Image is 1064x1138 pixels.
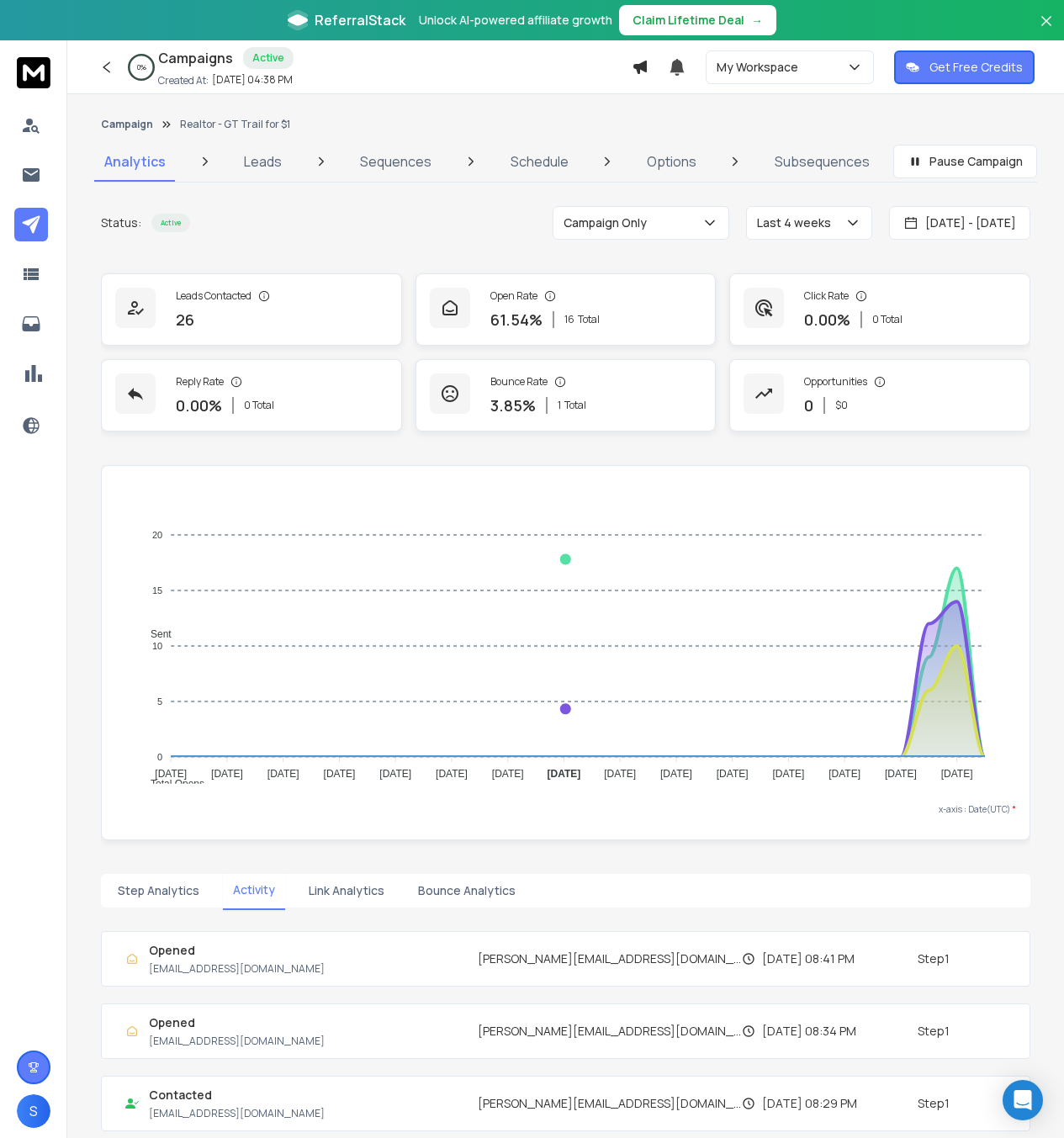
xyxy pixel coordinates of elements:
[149,1087,325,1104] h1: Contacted
[762,1023,856,1040] p: [DATE] 08:34 PM
[872,313,903,326] p: 0 Total
[773,768,805,780] tspan: [DATE]
[176,375,224,389] p: Reply Rate
[751,12,763,29] span: →
[419,12,612,29] p: Unlock AI-powered affiliate growth
[243,47,294,69] div: Active
[511,151,569,172] p: Schedule
[647,151,696,172] p: Options
[101,273,402,346] a: Leads Contacted26
[619,5,776,35] button: Claim Lifetime Deal→
[212,73,293,87] p: [DATE] 04:38 PM
[180,118,290,131] p: Realtor - GT Trail for $1
[478,950,742,967] p: [PERSON_NAME][EMAIL_ADDRESS][DOMAIN_NAME]
[490,289,537,303] p: Open Rate
[323,768,355,780] tspan: [DATE]
[835,399,848,412] p: $ 0
[176,289,251,303] p: Leads Contacted
[138,628,172,640] span: Sent
[578,313,600,326] span: Total
[893,145,1037,178] button: Pause Campaign
[94,141,176,182] a: Analytics
[244,399,274,412] p: 0 Total
[564,214,654,231] p: Campaign Only
[152,530,162,540] tspan: 20
[155,768,187,780] tspan: [DATE]
[804,308,850,331] p: 0.00 %
[149,962,325,976] p: [EMAIL_ADDRESS][DOMAIN_NAME]
[149,1107,325,1120] p: [EMAIL_ADDRESS][DOMAIN_NAME]
[500,141,579,182] a: Schedule
[101,214,141,231] p: Status:
[108,872,209,909] button: Step Analytics
[492,768,524,780] tspan: [DATE]
[149,942,325,959] h1: Opened
[918,950,950,967] p: Step 1
[729,359,1030,431] a: Opportunities0$0
[152,641,162,651] tspan: 10
[115,803,1016,816] p: x-axis : Date(UTC)
[717,768,749,780] tspan: [DATE]
[490,308,543,331] p: 61.54 %
[604,768,636,780] tspan: [DATE]
[889,206,1030,240] button: [DATE] - [DATE]
[804,394,813,417] p: 0
[490,375,548,389] p: Bounce Rate
[558,399,561,412] span: 1
[149,1014,325,1031] h1: Opened
[918,1095,950,1112] p: Step 1
[941,768,973,780] tspan: [DATE]
[17,1094,50,1128] button: S
[717,59,805,76] p: My Workspace
[762,1095,857,1112] p: [DATE] 08:29 PM
[490,394,536,417] p: 3.85 %
[176,308,194,331] p: 26
[765,141,880,182] a: Subsequences
[1035,10,1057,50] button: Close banner
[157,752,162,762] tspan: 0
[211,768,243,780] tspan: [DATE]
[416,273,717,346] a: Open Rate61.54%16Total
[408,872,526,909] button: Bounce Analytics
[101,118,153,131] button: Campaign
[478,1023,742,1040] p: [PERSON_NAME][EMAIL_ADDRESS][DOMAIN_NAME]
[157,696,162,707] tspan: 5
[757,214,838,231] p: Last 4 weeks
[894,50,1035,84] button: Get Free Credits
[244,151,282,172] p: Leads
[804,289,849,303] p: Click Rate
[637,141,707,182] a: Options
[149,1035,325,1048] p: [EMAIL_ADDRESS][DOMAIN_NAME]
[660,768,692,780] tspan: [DATE]
[223,871,285,910] button: Activity
[729,273,1030,346] a: Click Rate0.00%0 Total
[138,778,204,790] span: Total Opens
[234,141,292,182] a: Leads
[564,399,586,412] span: Total
[104,151,166,172] p: Analytics
[379,768,411,780] tspan: [DATE]
[762,950,855,967] p: [DATE] 08:41 PM
[416,359,717,431] a: Bounce Rate3.85%1Total
[360,151,431,172] p: Sequences
[436,768,468,780] tspan: [DATE]
[828,768,860,780] tspan: [DATE]
[176,394,222,417] p: 0.00 %
[101,359,402,431] a: Reply Rate0.00%0 Total
[775,151,870,172] p: Subsequences
[158,74,209,87] p: Created At:
[804,375,867,389] p: Opportunities
[158,48,233,68] h1: Campaigns
[350,141,442,182] a: Sequences
[137,62,146,72] p: 0 %
[929,59,1023,76] p: Get Free Credits
[267,768,299,780] tspan: [DATE]
[299,872,394,909] button: Link Analytics
[564,313,574,326] span: 16
[548,768,581,780] tspan: [DATE]
[478,1095,742,1112] p: [PERSON_NAME][EMAIL_ADDRESS][DOMAIN_NAME]
[152,585,162,595] tspan: 15
[315,10,405,30] span: ReferralStack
